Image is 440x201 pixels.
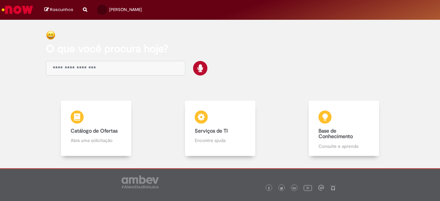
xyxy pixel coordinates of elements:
[304,183,312,192] img: logo_footer_youtube.png
[34,101,158,156] a: Catálogo de Ofertas Abra uma solicitação
[44,7,73,13] a: Rascunhos
[46,43,394,54] h2: O que você procura hoje?
[318,185,324,191] img: logo_footer_workplace.png
[318,128,353,140] b: Base de Conhecimento
[330,185,336,191] img: logo_footer_naosei.png
[280,187,283,190] img: logo_footer_twitter.png
[46,30,55,40] img: happy-face.png
[71,137,122,144] p: Abra uma solicitação
[293,186,296,190] img: logo_footer_linkedin.png
[158,101,282,156] a: Serviços de TI Encontre ajuda
[50,6,73,13] span: Rascunhos
[71,128,118,134] b: Catálogo de Ofertas
[282,101,406,156] a: Base de Conhecimento Consulte e aprenda
[195,128,228,134] b: Serviços de TI
[1,3,34,16] img: ServiceNow
[122,175,159,188] img: logo_footer_ambev_rotulo_gray.png
[267,187,271,190] img: logo_footer_facebook.png
[195,137,246,144] p: Encontre ajuda
[109,7,142,12] span: [PERSON_NAME]
[318,143,369,149] p: Consulte e aprenda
